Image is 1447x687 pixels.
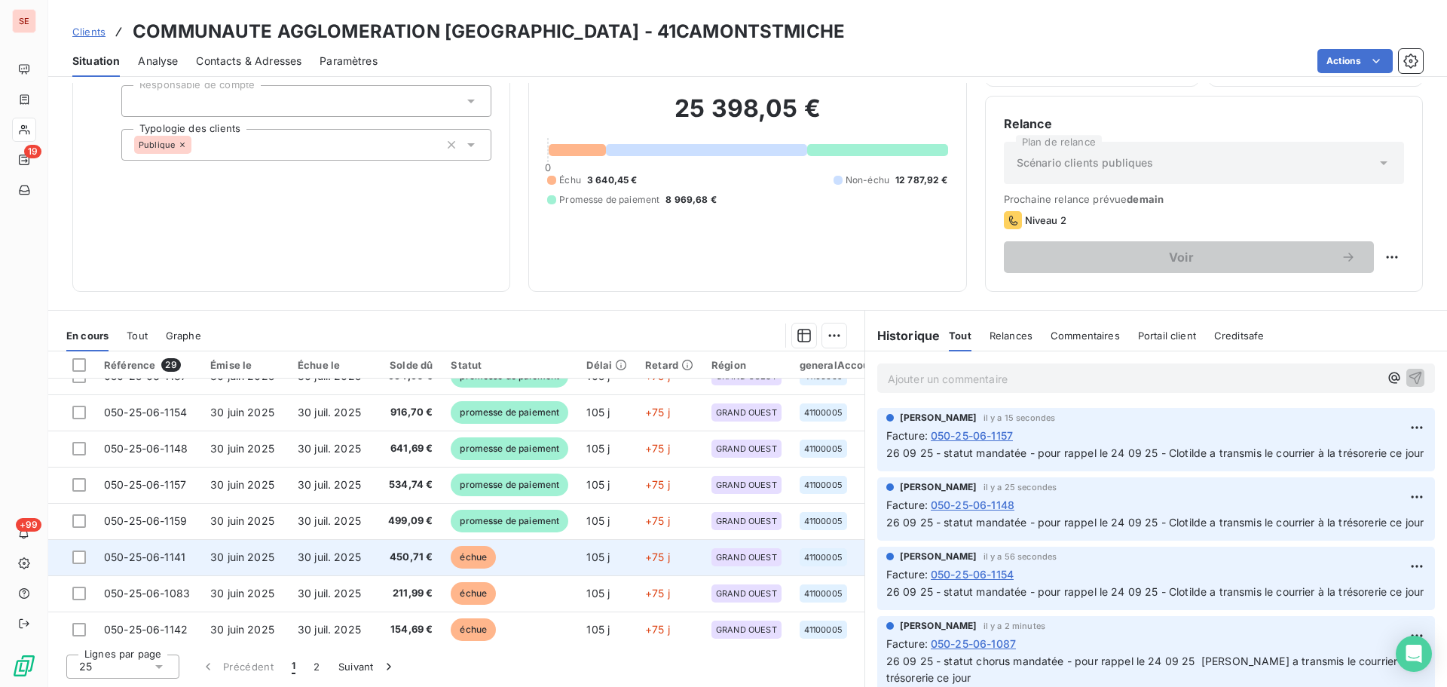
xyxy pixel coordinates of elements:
span: Tout [127,330,148,342]
span: 641,69 € [379,441,433,456]
span: 916,70 € [379,405,433,420]
img: Logo LeanPay [12,654,36,678]
span: il y a 25 secondes [984,483,1057,492]
span: 12 787,92 € [895,173,948,187]
button: 1 [283,651,304,682]
span: [PERSON_NAME] [900,619,977,633]
div: generalAccountId [800,359,889,371]
span: promesse de paiement [451,401,568,424]
span: 26 09 25 - statut mandatée - pour rappel le 24 09 25 - Clotilde a transmis le courrier à la tréso... [886,585,1424,598]
a: Clients [72,24,106,39]
span: [PERSON_NAME] [900,480,977,494]
span: 499,09 € [379,514,433,529]
span: 30 juin 2025 [210,514,274,527]
span: 30 juil. 2025 [298,587,361,600]
input: Ajouter une valeur [191,138,203,152]
span: 41100005 [804,517,843,526]
span: 41100005 [804,408,843,417]
span: [PERSON_NAME] [900,411,977,425]
span: 30 juin 2025 [210,406,274,419]
span: Facture : [886,566,928,582]
span: 8 969,68 € [665,193,717,207]
input: Ajouter une valeur [134,94,146,108]
span: Scénario clients publiques [1017,155,1154,170]
span: 211,99 € [379,586,433,601]
span: 105 j [586,551,610,563]
button: Précédent [191,651,283,682]
span: promesse de paiement [451,474,568,496]
span: 30 juil. 2025 [298,514,361,527]
span: GRAND OUEST [716,625,777,634]
span: promesse de paiement [451,510,568,532]
span: 1 [292,659,295,674]
span: 050-25-06-1159 [104,514,187,527]
span: 105 j [586,587,610,600]
span: promesse de paiement [451,437,568,460]
span: GRAND OUEST [716,517,777,526]
span: Facture : [886,636,928,652]
span: il y a 15 secondes [984,413,1056,422]
span: GRAND OUEST [716,444,777,453]
span: +75 j [645,623,670,636]
span: échue [451,618,496,641]
span: +75 j [645,406,670,419]
span: GRAND OUEST [716,553,777,562]
span: 41100005 [804,589,843,598]
span: 41100005 [804,444,843,453]
span: 30 juil. 2025 [298,478,361,491]
span: 26 09 25 - statut chorus mandatée - pour rappel le 24 09 25 [PERSON_NAME] a transmis le courrier ... [886,655,1421,685]
h6: Relance [1004,115,1404,133]
span: 105 j [586,514,610,527]
span: 30 juil. 2025 [298,623,361,636]
span: il y a 56 secondes [984,552,1057,561]
span: 30 juil. 2025 [298,551,361,563]
span: 30 juin 2025 [210,587,274,600]
span: 30 juil. 2025 [298,442,361,455]
div: Retard [645,359,693,371]
span: 105 j [586,623,610,636]
span: Graphe [166,330,201,342]
span: 450,71 € [379,550,433,565]
span: Tout [949,330,971,342]
span: [PERSON_NAME] [900,550,977,563]
button: 2 [304,651,329,682]
span: échue [451,546,496,569]
span: échue [451,582,496,605]
span: Portail client [1138,330,1196,342]
span: 105 j [586,442,610,455]
span: 41100005 [804,625,843,634]
span: 26 09 25 - statut mandatée - pour rappel le 24 09 25 - Clotilde a transmis le courrier à la tréso... [886,446,1424,459]
span: 050-25-06-1154 [931,566,1014,582]
span: il y a 2 minutes [984,621,1045,630]
div: Référence [104,358,192,372]
h3: COMMUNAUTE AGGLOMERATION [GEOGRAPHIC_DATA] - 41CAMONTSTMICHE [133,18,845,45]
span: Échu [559,173,581,187]
span: 25 [79,659,92,674]
div: Open Intercom Messenger [1396,636,1432,672]
span: 050-25-06-1083 [104,587,190,600]
span: Voir [1022,251,1341,263]
span: +75 j [645,478,670,491]
span: Prochaine relance prévue [1004,193,1404,205]
span: 30 juin 2025 [210,623,274,636]
span: 30 juin 2025 [210,442,274,455]
span: En cours [66,330,109,342]
span: Facture : [886,497,928,513]
span: Analyse [138,54,178,69]
span: Publique [139,140,175,149]
span: 30 juil. 2025 [298,406,361,419]
span: +99 [16,518,41,532]
span: Non-échu [846,173,889,187]
span: 41100005 [804,480,843,489]
span: 105 j [586,478,610,491]
span: Contacts & Adresses [196,54,301,69]
span: 050-25-06-1157 [931,428,1013,443]
span: 050-25-06-1157 [104,478,186,491]
div: Région [711,359,782,371]
span: +75 j [645,442,670,455]
span: 41100005 [804,553,843,562]
span: 29 [161,358,180,372]
button: Actions [1317,49,1393,73]
span: 050-25-06-1148 [931,497,1014,513]
span: 050-25-06-1087 [931,636,1016,652]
